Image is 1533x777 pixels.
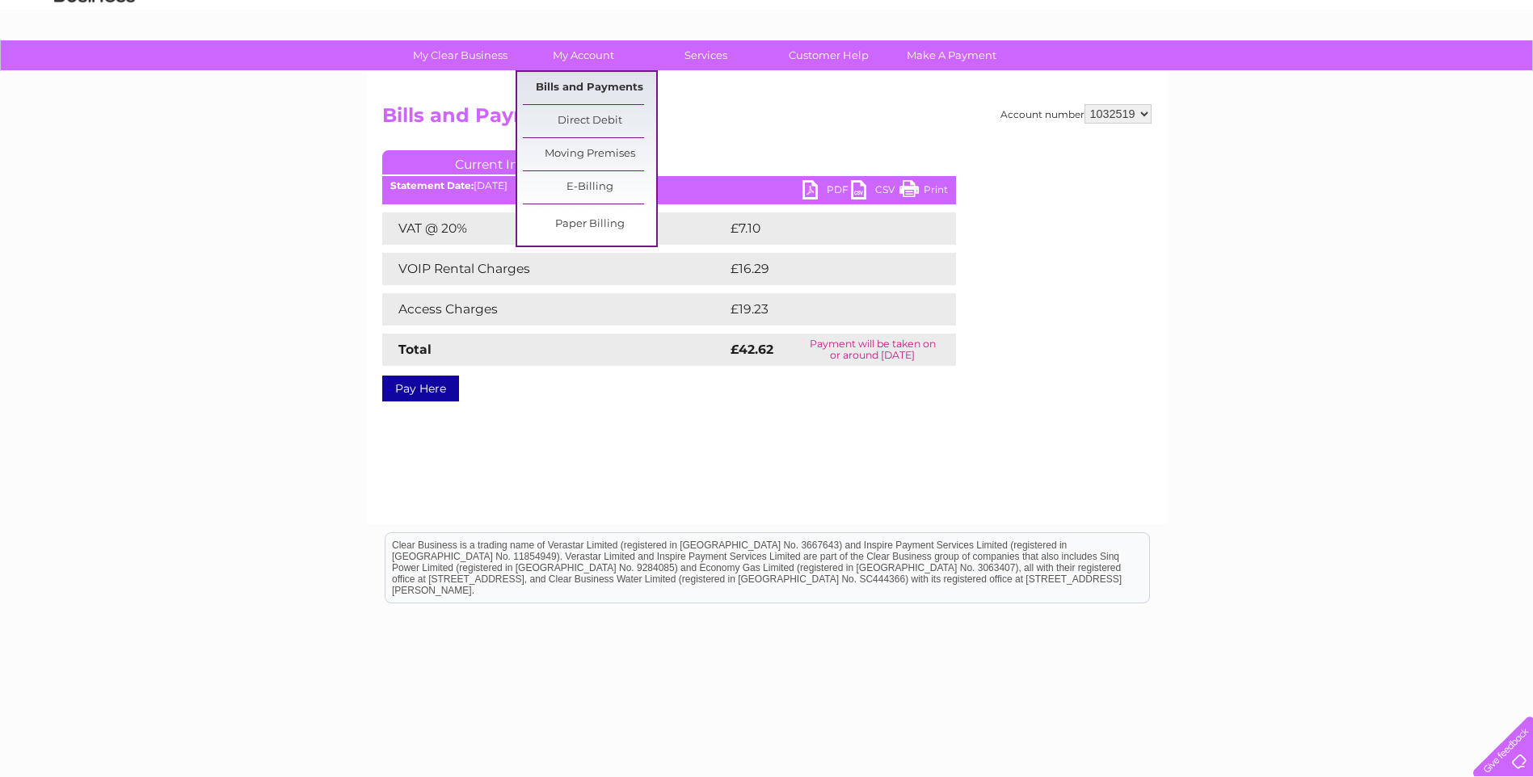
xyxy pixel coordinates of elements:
a: Blog [1392,69,1416,81]
a: Pay Here [382,376,459,401]
a: Telecoms [1334,69,1383,81]
a: 0333 014 3131 [1228,8,1340,28]
a: Make A Payment [885,40,1018,70]
div: Clear Business is a trading name of Verastar Limited (registered in [GEOGRAPHIC_DATA] No. 3667643... [385,9,1149,78]
a: Direct Debit [523,105,656,137]
td: £19.23 [726,293,922,325]
a: Print [899,180,948,204]
a: Current Invoice [382,150,625,174]
a: Water [1249,69,1279,81]
a: Moving Premises [523,138,656,170]
td: £7.10 [726,212,916,245]
a: Services [639,40,773,70]
img: logo.png [53,42,136,91]
td: Access Charges [382,293,726,325]
a: PDF [802,180,851,204]
a: Log out [1480,69,1518,81]
a: My Clear Business [394,40,527,70]
td: VOIP Rental Charges [382,253,726,285]
a: My Account [516,40,650,70]
a: Customer Help [762,40,895,70]
td: Payment will be taken on or around [DATE] [790,334,956,366]
strong: £42.62 [731,342,773,357]
a: Contact [1426,69,1465,81]
a: CSV [851,180,899,204]
a: Bills and Payments [523,72,656,104]
strong: Total [398,342,432,357]
td: £16.29 [726,253,922,285]
a: E-Billing [523,171,656,204]
a: Energy [1289,69,1325,81]
div: Account number [1000,104,1152,124]
b: Statement Date: [390,179,474,191]
td: VAT @ 20% [382,212,726,245]
div: [DATE] [382,180,956,191]
h2: Bills and Payments [382,104,1152,135]
a: Paper Billing [523,208,656,241]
